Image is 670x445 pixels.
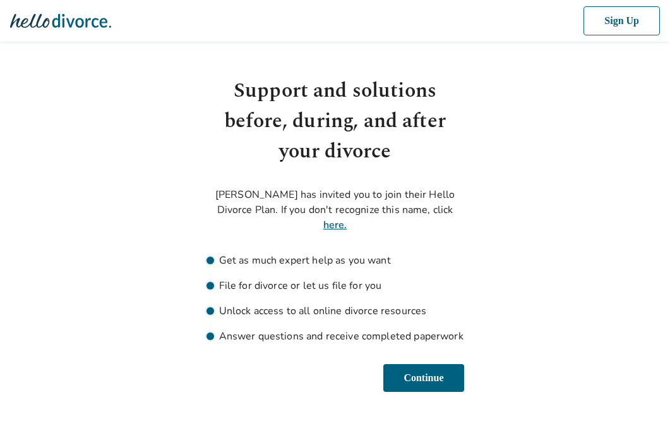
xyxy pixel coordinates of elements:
li: Unlock access to all online divorce resources [206,303,464,319]
button: Sign Up [581,6,660,35]
li: File for divorce or let us file for you [206,278,464,293]
li: Get as much expert help as you want [206,253,464,268]
li: Answer questions and receive completed paperwork [206,329,464,344]
img: Hello Divorce Logo [10,8,111,34]
button: Continue [383,364,464,392]
p: [PERSON_NAME] has invited you to join their Hello Divorce Plan. If you don't recognize this name,... [206,187,464,233]
h1: Support and solutions before, during, and after your divorce [206,76,464,167]
a: here. [323,218,347,232]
